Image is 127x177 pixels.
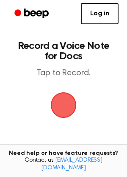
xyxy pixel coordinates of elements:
[41,157,102,171] a: [EMAIL_ADDRESS][DOMAIN_NAME]
[81,3,119,24] a: Log in
[51,92,76,118] img: Beep Logo
[5,157,122,172] span: Contact us
[15,68,112,79] p: Tap to Record.
[15,41,112,61] h1: Record a Voice Note for Docs
[8,6,56,22] a: Beep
